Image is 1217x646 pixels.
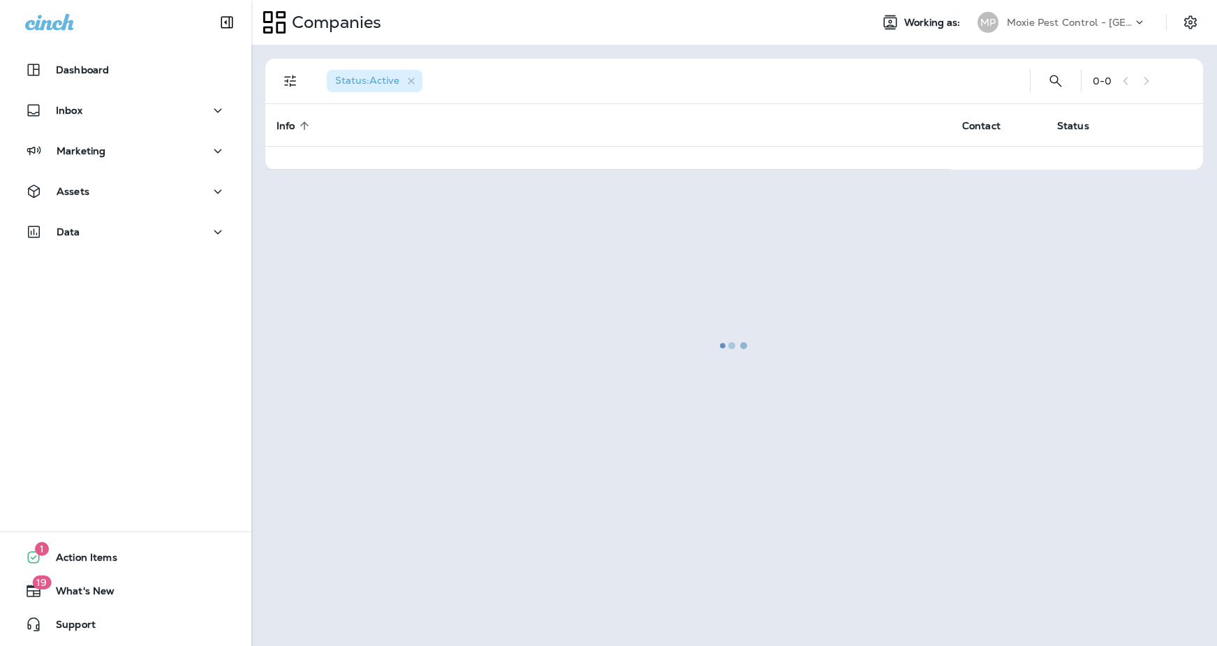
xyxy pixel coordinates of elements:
span: Working as: [904,17,964,29]
button: Settings [1178,10,1203,35]
button: Marketing [14,137,237,165]
button: 19What's New [14,577,237,605]
p: Inbox [56,105,82,116]
span: 19 [32,575,51,589]
p: Companies [286,12,381,33]
span: Action Items [42,552,117,568]
p: Moxie Pest Control - [GEOGRAPHIC_DATA] [1007,17,1133,28]
button: Support [14,610,237,638]
button: Dashboard [14,56,237,84]
p: Data [57,226,80,237]
button: 1Action Items [14,543,237,571]
span: What's New [42,585,115,602]
div: MP [978,12,998,33]
button: Assets [14,177,237,205]
span: 1 [35,542,49,556]
p: Marketing [57,145,105,156]
p: Dashboard [56,64,109,75]
button: Data [14,218,237,246]
span: Support [42,619,96,636]
p: Assets [57,186,89,197]
button: Inbox [14,96,237,124]
button: Collapse Sidebar [207,8,246,36]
